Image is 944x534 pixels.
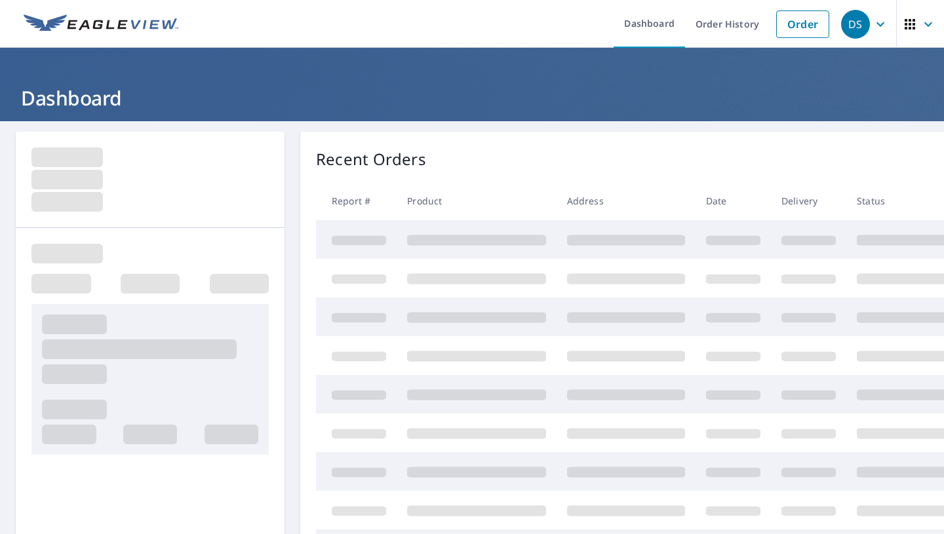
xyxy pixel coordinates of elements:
[696,181,771,220] th: Date
[24,14,178,34] img: EV Logo
[771,181,846,220] th: Delivery
[841,10,870,39] div: DS
[316,147,426,171] p: Recent Orders
[776,10,829,38] a: Order
[316,181,397,220] th: Report #
[16,85,928,111] h1: Dashboard
[397,181,557,220] th: Product
[557,181,696,220] th: Address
